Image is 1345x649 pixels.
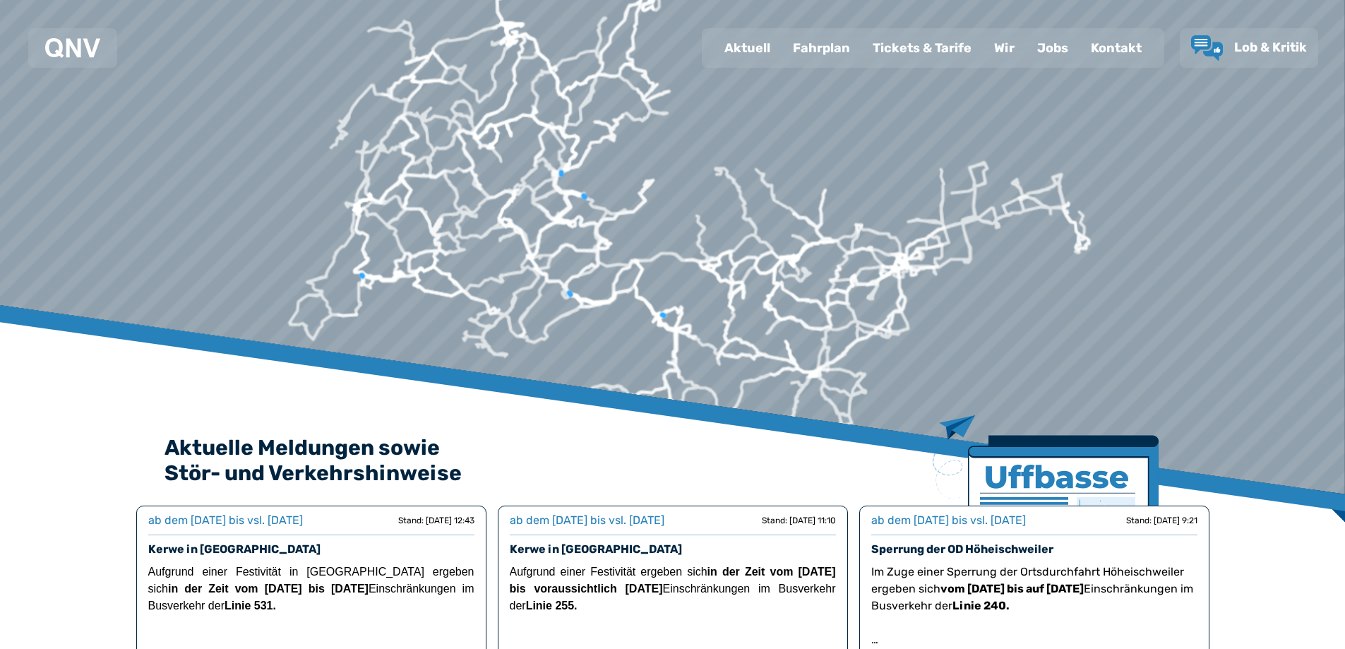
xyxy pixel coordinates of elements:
[265,583,369,595] strong: [DATE] bis [DATE]
[782,30,861,66] a: Fahrplan
[148,566,474,612] span: Aufgrund einer Festivität in [GEOGRAPHIC_DATA] ergeben sich Einschränkungen im Busverkehr der
[983,30,1026,66] a: Wir
[165,435,1181,486] h2: Aktuelle Meldungen sowie Stör- und Verkehrshinweise
[762,515,836,526] div: Stand: [DATE] 11:10
[933,415,1159,591] img: Zeitung mit Titel Uffbase
[1234,40,1307,55] span: Lob & Kritik
[940,582,1084,595] strong: vom [DATE] bis auf [DATE]
[871,542,1053,556] a: Sperrung der OD Höheischweiler
[871,564,1197,614] p: Im Zuge einer Sperrung der Ortsdurchfahrt Höheischweiler ergeben sich Einschränkungen im Busverke...
[398,515,474,526] div: Stand: [DATE] 12:43
[168,583,258,595] strong: in der Zeit vom
[510,512,664,529] div: ab dem [DATE] bis vsl. [DATE]
[1026,30,1080,66] a: Jobs
[45,38,100,58] img: QNV Logo
[510,566,836,612] span: Aufgrund einer Festivität ergeben sich Einschränkungen im Busverkehr der
[952,599,1010,612] strong: Linie 240.
[1080,30,1153,66] a: Kontakt
[1191,35,1307,61] a: Lob & Kritik
[510,566,836,595] strong: in der Zeit vom [DATE] bis voraussichtlich [DATE]
[148,512,303,529] div: ab dem [DATE] bis vsl. [DATE]
[510,542,682,556] a: Kerwe in [GEOGRAPHIC_DATA]
[1126,515,1197,526] div: Stand: [DATE] 9:21
[148,542,321,556] a: Kerwe in [GEOGRAPHIC_DATA]
[713,30,782,66] a: Aktuell
[526,600,578,612] strong: Linie 255.
[861,30,983,66] a: Tickets & Tarife
[871,512,1026,529] div: ab dem [DATE] bis vsl. [DATE]
[225,600,276,612] strong: Linie 531.
[45,34,100,62] a: QNV Logo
